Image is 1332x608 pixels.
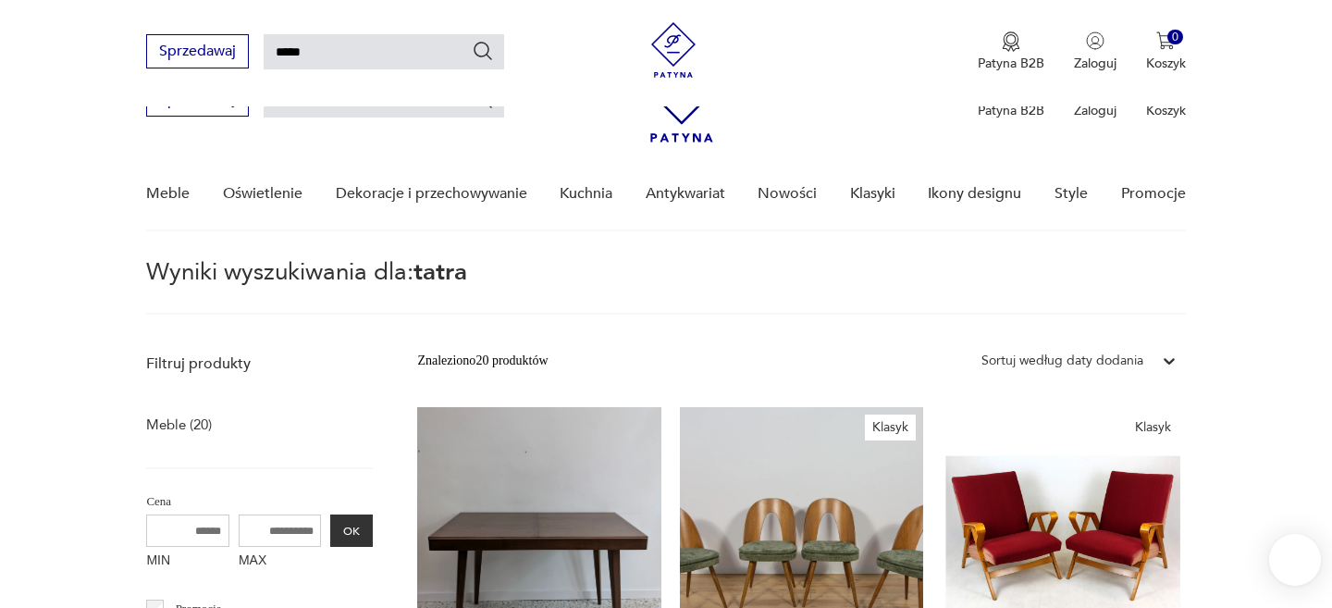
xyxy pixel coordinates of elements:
a: Style [1054,158,1088,230]
p: Filtruj produkty [146,354,373,374]
a: Meble [146,158,190,230]
label: MIN [146,547,229,577]
p: Patyna B2B [978,102,1044,119]
a: Promocje [1121,158,1186,230]
a: Sprzedawaj [146,94,249,107]
button: 0Koszyk [1146,31,1186,72]
p: Cena [146,491,373,512]
div: Znaleziono 20 produktów [417,351,548,371]
a: Nowości [758,158,817,230]
a: Kuchnia [560,158,612,230]
p: Zaloguj [1074,55,1116,72]
label: MAX [239,547,322,577]
button: Zaloguj [1074,31,1116,72]
span: tatra [413,255,467,289]
a: Dekoracje i przechowywanie [336,158,527,230]
a: Oświetlenie [223,158,302,230]
a: Sprzedawaj [146,46,249,59]
img: Ikonka użytkownika [1086,31,1104,50]
a: Ikona medaluPatyna B2B [978,31,1044,72]
img: Patyna - sklep z meblami i dekoracjami vintage [646,22,701,78]
div: Sortuj według daty dodania [981,351,1143,371]
button: Patyna B2B [978,31,1044,72]
div: 0 [1167,30,1183,45]
a: Antykwariat [646,158,725,230]
p: Zaloguj [1074,102,1116,119]
a: Ikony designu [928,158,1021,230]
iframe: Smartsupp widget button [1269,534,1321,586]
a: Klasyki [850,158,895,230]
p: Koszyk [1146,55,1186,72]
button: OK [330,515,373,547]
button: Szukaj [472,40,494,62]
p: Koszyk [1146,102,1186,119]
img: Ikona medalu [1002,31,1020,52]
a: Meble (20) [146,412,212,438]
button: Sprzedawaj [146,34,249,68]
img: Ikona koszyka [1156,31,1175,50]
p: Patyna B2B [978,55,1044,72]
p: Wyniki wyszukiwania dla: [146,261,1185,315]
